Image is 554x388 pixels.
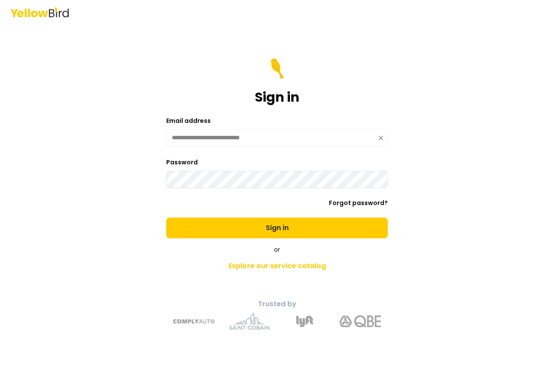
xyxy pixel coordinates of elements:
label: Password [166,158,198,167]
p: Trusted by [125,299,429,309]
a: Explore our service catalog [125,257,429,275]
label: Email address [166,116,211,125]
h1: Sign in [255,90,300,105]
a: Forgot password? [329,199,388,207]
span: or [274,245,280,254]
button: Sign in [166,218,388,238]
